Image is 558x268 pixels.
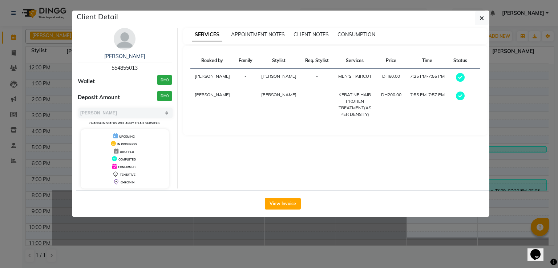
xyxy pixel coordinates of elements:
iframe: chat widget [527,239,551,261]
span: 554855013 [112,65,138,71]
span: APPOINTMENT NOTES [231,31,285,38]
td: - [301,69,333,87]
td: - [234,69,257,87]
span: DROPPED [120,150,134,154]
span: CONFIRMED [118,165,136,169]
button: View Invoice [265,198,301,210]
span: Deposit Amount [78,93,120,102]
th: Services [333,53,377,69]
div: DH60.00 [381,73,401,80]
span: CLIENT NOTES [294,31,329,38]
th: Status [449,53,472,69]
span: COMPLETED [118,158,136,161]
span: IN PROGRESS [117,142,137,146]
th: Stylist [257,53,301,69]
td: 7:55 PM-7:57 PM [406,87,449,122]
a: [PERSON_NAME] [104,53,145,60]
div: KERATINE HAIR PROTIEN TREATMENT(AS PER DENSITY) [337,92,372,118]
h3: DH0 [157,91,172,101]
span: CONSUMPTION [337,31,375,38]
div: DH200.00 [381,92,401,98]
td: - [301,87,333,122]
th: Booked by [190,53,234,69]
span: SERVICES [192,28,222,41]
small: Change in status will apply to all services. [89,121,160,125]
th: Price [377,53,406,69]
td: 7:25 PM-7:55 PM [406,69,449,87]
span: Wallet [78,77,95,86]
td: [PERSON_NAME] [190,87,234,122]
h3: DH0 [157,75,172,85]
h5: Client Detail [77,11,118,22]
div: MEN'S HAIRCUT [337,73,372,80]
span: [PERSON_NAME] [261,92,296,97]
span: CHECK-IN [121,180,134,184]
th: Family [234,53,257,69]
td: - [234,87,257,122]
th: Time [406,53,449,69]
th: Req. Stylist [301,53,333,69]
span: UPCOMING [119,135,135,138]
td: [PERSON_NAME] [190,69,234,87]
span: [PERSON_NAME] [261,73,296,79]
img: avatar [114,28,136,50]
span: TENTATIVE [120,173,136,176]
